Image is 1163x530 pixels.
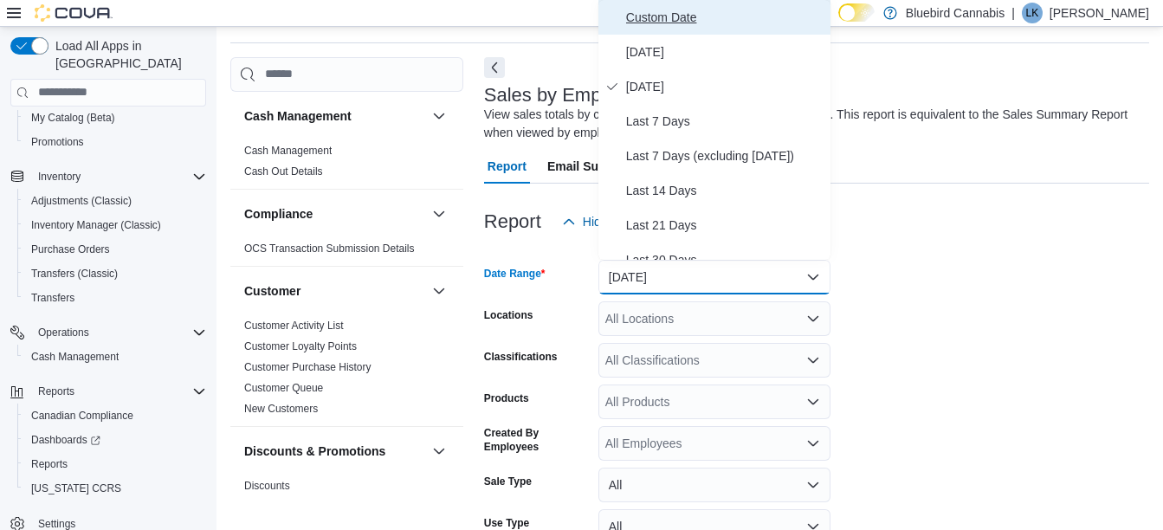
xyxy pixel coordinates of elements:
button: Open list of options [806,312,820,326]
span: Inventory Manager (Classic) [24,215,206,236]
button: Inventory [3,165,213,189]
span: Inventory Manager (Classic) [31,218,161,232]
img: Cova [35,4,113,22]
span: Discounts [244,479,290,493]
span: Dashboards [31,433,100,447]
span: Last 21 Days [626,215,824,236]
a: Purchase Orders [24,239,117,260]
a: Customer Loyalty Points [244,340,357,352]
a: Adjustments (Classic) [24,191,139,211]
span: Transfers (Classic) [24,263,206,284]
button: Reports [31,381,81,402]
span: Reports [31,381,206,402]
button: [US_STATE] CCRS [17,476,213,501]
button: Customer [429,281,449,301]
button: Cash Management [244,107,425,125]
button: Compliance [244,205,425,223]
span: Cash Management [31,350,119,364]
div: Compliance [230,238,463,266]
p: | [1011,3,1015,23]
h3: Sales by Employee (Created) [484,85,733,106]
span: Transfers (Classic) [31,267,118,281]
span: Canadian Compliance [24,405,206,426]
h3: Report [484,211,541,232]
h3: Customer [244,282,300,300]
span: LK [1026,3,1039,23]
span: New Customers [244,402,318,416]
a: Inventory Manager (Classic) [24,215,168,236]
label: Products [484,391,529,405]
a: Dashboards [17,428,213,452]
label: Date Range [484,267,546,281]
span: Last 30 Days [626,249,824,270]
span: [DATE] [626,42,824,62]
button: Open list of options [806,353,820,367]
button: Customer [244,282,425,300]
span: Reports [24,454,206,475]
div: Customer [230,315,463,426]
span: Adjustments (Classic) [24,191,206,211]
button: Operations [3,320,213,345]
span: Cash Management [244,144,332,158]
button: Transfers (Classic) [17,262,213,286]
a: Cash Out Details [244,165,323,178]
p: [PERSON_NAME] [1050,3,1149,23]
button: Reports [3,379,213,404]
button: Discounts & Promotions [244,443,425,460]
span: Last 7 Days [626,111,824,132]
button: All [598,468,830,502]
span: Reports [38,385,74,398]
span: Canadian Compliance [31,409,133,423]
p: Bluebird Cannabis [906,3,1005,23]
a: Cash Management [244,145,332,157]
button: My Catalog (Beta) [17,106,213,130]
span: [US_STATE] CCRS [31,482,121,495]
button: Transfers [17,286,213,310]
span: Customer Queue [244,381,323,395]
label: Sale Type [484,475,532,488]
span: Dark Mode [838,22,839,23]
span: Adjustments (Classic) [31,194,132,208]
input: Dark Mode [838,3,875,22]
span: [DATE] [626,76,824,97]
span: Hide Parameters [583,213,674,230]
button: Promotions [17,130,213,154]
span: Last 7 Days (excluding [DATE]) [626,145,824,166]
span: Customer Purchase History [244,360,372,374]
button: Open list of options [806,395,820,409]
button: [DATE] [598,260,830,294]
div: Cash Management [230,140,463,189]
a: Discounts [244,480,290,492]
a: Transfers (Classic) [24,263,125,284]
a: [US_STATE] CCRS [24,478,128,499]
span: Report [488,149,527,184]
span: Load All Apps in [GEOGRAPHIC_DATA] [48,37,206,72]
span: Promotions [24,132,206,152]
span: Transfers [24,288,206,308]
span: Transfers [31,291,74,305]
span: Dashboards [24,430,206,450]
a: Customer Activity List [244,320,344,332]
a: Customer Queue [244,382,323,394]
span: My Catalog (Beta) [31,111,115,125]
button: Hide Parameters [555,204,681,239]
span: My Catalog (Beta) [24,107,206,128]
a: Dashboards [24,430,107,450]
a: Cash Management [24,346,126,367]
label: Created By Employees [484,426,591,454]
h3: Compliance [244,205,313,223]
span: Cash Management [24,346,206,367]
span: OCS Transaction Submission Details [244,242,415,255]
label: Use Type [484,516,529,530]
h3: Discounts & Promotions [244,443,385,460]
h3: Cash Management [244,107,352,125]
button: Adjustments (Classic) [17,189,213,213]
span: Last 14 Days [626,180,824,201]
a: Customer Purchase History [244,361,372,373]
a: New Customers [244,403,318,415]
button: Compliance [429,204,449,224]
button: Discounts & Promotions [429,441,449,462]
span: Email Subscription [547,149,657,184]
span: Reports [31,457,68,471]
